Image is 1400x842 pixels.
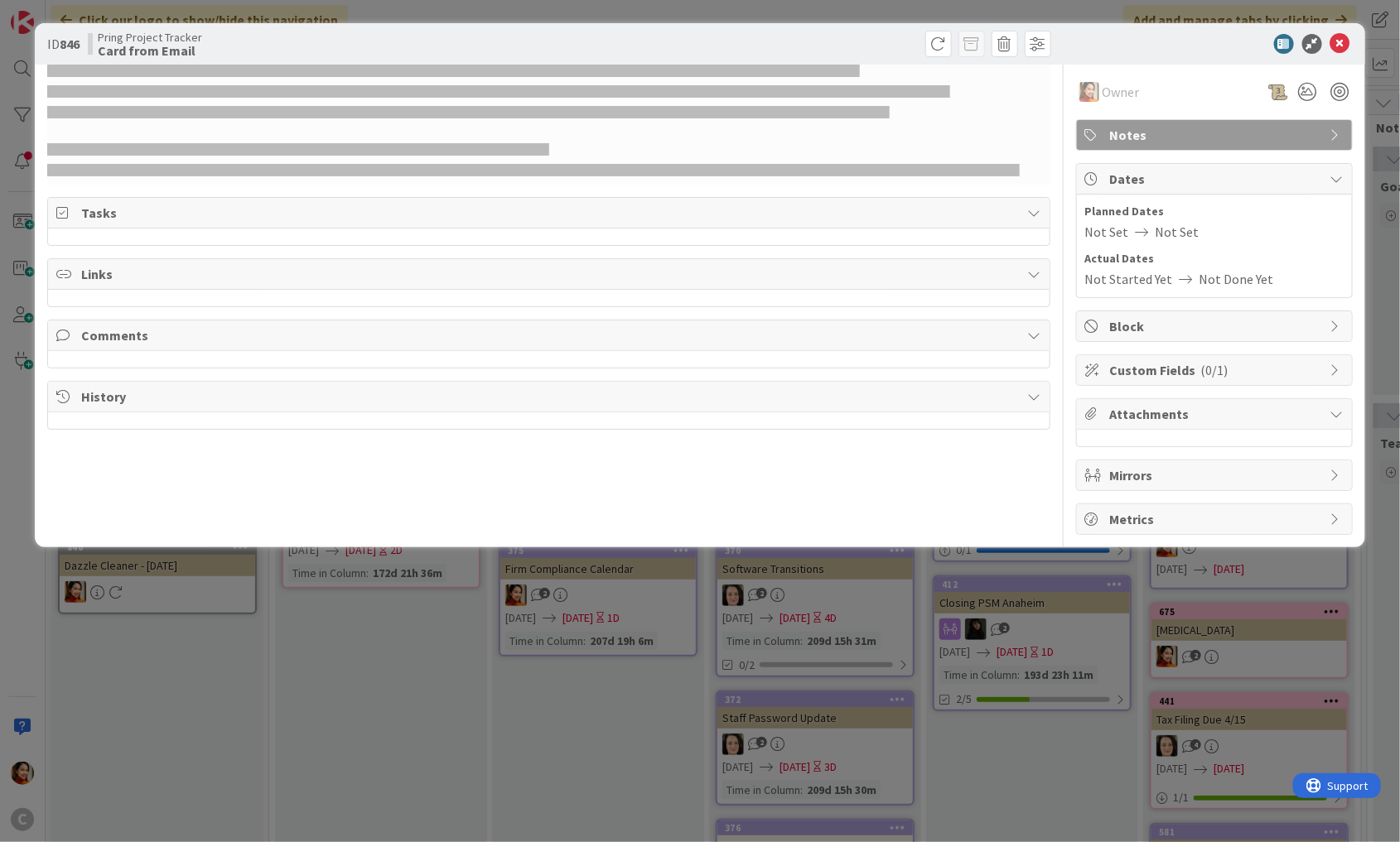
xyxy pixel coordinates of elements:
[98,44,202,57] b: Card from Email
[1085,269,1173,289] span: Not Started Yet
[1156,222,1200,242] span: Not Set
[35,2,75,22] span: Support
[1085,250,1344,267] span: Actual Dates
[1110,316,1322,336] span: Block
[1110,509,1322,529] span: Metrics
[81,203,1020,223] span: Tasks
[81,387,1020,407] span: History
[1110,360,1322,380] span: Custom Fields
[1110,404,1322,424] span: Attachments
[1085,203,1344,220] span: Planned Dates
[98,31,202,44] span: Pring Project Tracker
[1200,269,1274,289] span: Not Done Yet
[1103,82,1140,102] span: Owner
[1201,362,1229,378] span: ( 0/1 )
[60,36,80,52] b: 846
[1085,222,1129,242] span: Not Set
[1110,465,1322,485] span: Mirrors
[47,34,80,54] span: ID
[1110,169,1322,189] span: Dates
[81,325,1020,345] span: Comments
[1079,82,1099,102] img: PM
[1110,125,1322,145] span: Notes
[81,264,1020,284] span: Links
